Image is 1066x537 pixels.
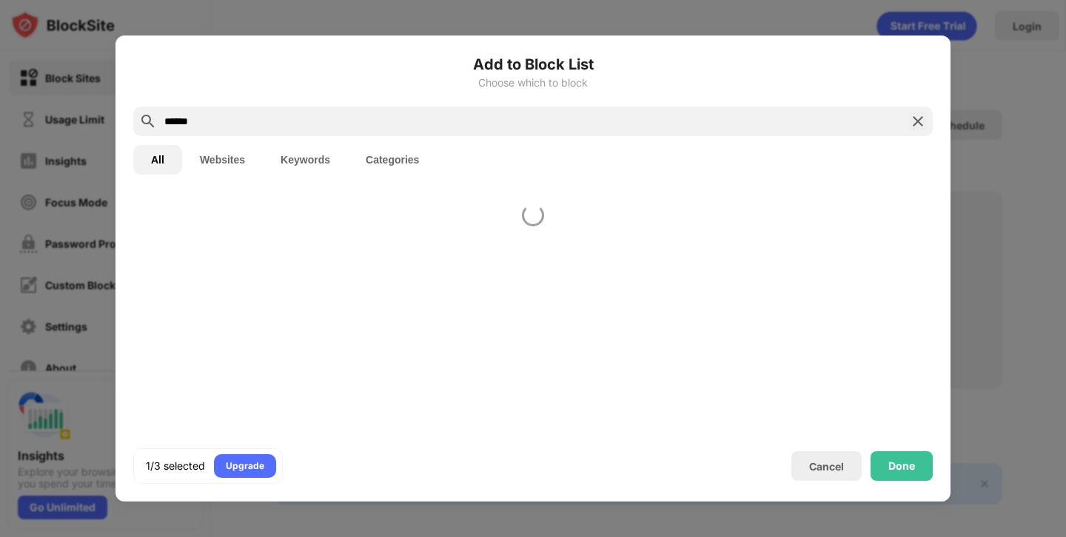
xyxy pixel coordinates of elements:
[182,145,263,175] button: Websites
[226,459,264,473] div: Upgrade
[888,460,915,472] div: Done
[263,145,348,175] button: Keywords
[909,112,927,130] img: search-close
[146,459,205,473] div: 1/3 selected
[809,460,844,473] div: Cancel
[133,145,182,175] button: All
[139,112,157,130] img: search.svg
[133,77,933,89] div: Choose which to block
[348,145,437,175] button: Categories
[133,53,933,75] h6: Add to Block List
